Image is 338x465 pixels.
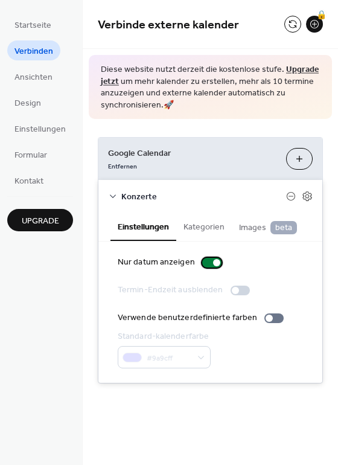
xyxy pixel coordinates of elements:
button: Einstellungen [110,212,176,241]
span: Entfernen [108,162,137,171]
button: Upgrade [7,209,73,231]
span: Kontakt [14,175,43,188]
div: Nur datum anzeigen [118,256,195,269]
a: Einstellungen [7,118,73,138]
span: Einstellungen [14,123,66,136]
div: Standard-kalenderfarbe [118,330,209,343]
span: Design [14,97,41,110]
span: Images [239,221,297,234]
a: Verbinden [7,40,60,60]
a: Design [7,92,48,112]
span: Konzerte [121,191,286,204]
span: Verbinden [14,45,53,58]
span: Upgrade [22,215,59,228]
a: Startseite [7,14,59,34]
button: Images beta [232,212,304,240]
span: Ansichten [14,71,53,84]
a: Upgrade jetzt [101,62,319,90]
button: Kategorien [176,212,232,240]
span: beta [270,221,297,234]
span: Google Calendar [108,147,276,160]
div: Termin-Endzeit ausblenden [118,284,223,297]
span: Formular [14,149,47,162]
span: Diese website nutzt derzeit die kostenlose stufe. um mehr kalender zu erstellen, mehr als 10 term... [101,64,320,111]
span: Verbinde externe kalender [98,13,239,37]
div: Verwende benutzerdefinierte farben [118,312,257,324]
span: Startseite [14,19,51,32]
a: Kontakt [7,170,51,190]
a: Formular [7,144,54,164]
a: Ansichten [7,66,60,86]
